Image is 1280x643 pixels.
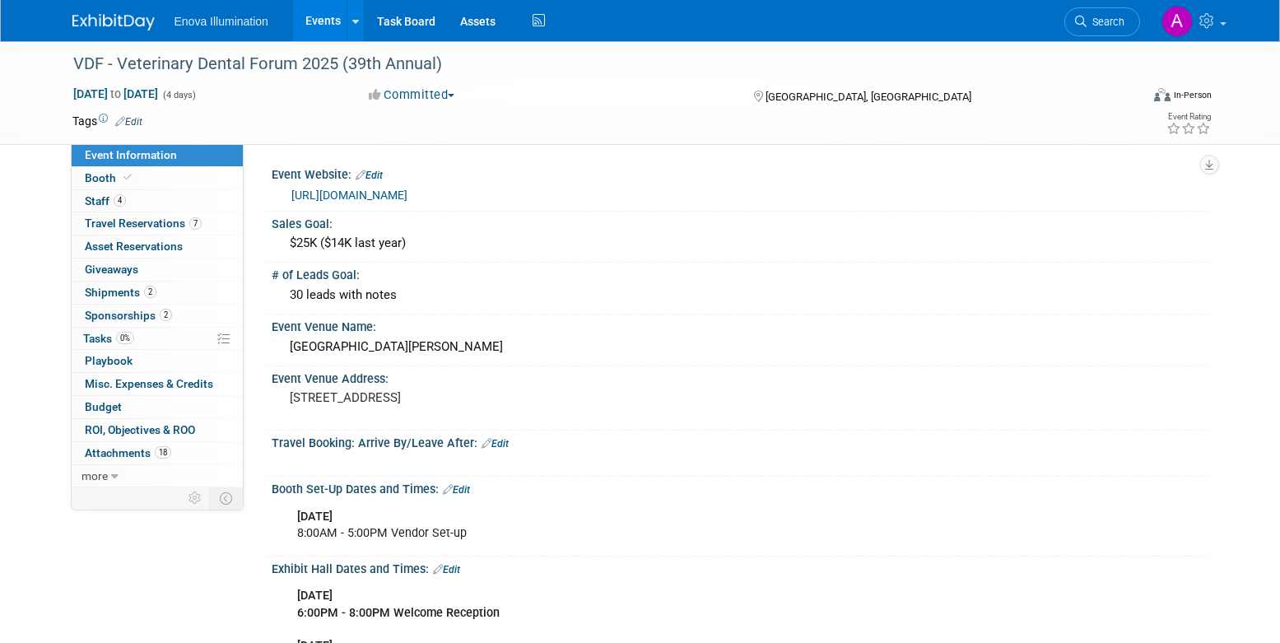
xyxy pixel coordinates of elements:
a: Tasks0% [72,328,243,350]
span: Budget [85,400,122,413]
div: Booth Set-Up Dates and Times: [272,477,1208,498]
a: Attachments18 [72,442,243,464]
span: Misc. Expenses & Credits [85,377,213,390]
div: Event Website: [272,162,1208,184]
span: Sponsorships [85,309,172,322]
div: $25K ($14K last year) [284,231,1196,256]
span: [DATE] [DATE] [72,86,159,101]
div: Sales Goal: [272,212,1208,232]
td: Personalize Event Tab Strip [181,487,210,509]
a: Edit [356,170,383,181]
div: Event Format [1043,86,1213,110]
td: Toggle Event Tabs [209,487,243,509]
div: 30 leads with notes [284,282,1196,308]
a: Edit [482,438,509,450]
span: more [81,469,108,482]
b: 6:00PM - 8:00PM Welcome Reception [297,606,500,620]
a: Staff4 [72,190,243,212]
a: Playbook [72,350,243,372]
span: Asset Reservations [85,240,183,253]
span: Staff [85,194,126,207]
pre: [STREET_ADDRESS] [290,390,644,405]
i: Booth reservation complete [123,173,132,182]
a: Search [1064,7,1140,36]
div: Event Venue Address: [272,366,1208,387]
span: Playbook [85,354,133,367]
span: to [108,87,123,100]
span: Search [1087,16,1124,28]
span: Shipments [85,286,156,299]
span: 2 [160,309,172,321]
a: Giveaways [72,259,243,281]
img: Format-Inperson.png [1154,88,1171,101]
span: ROI, Objectives & ROO [85,423,195,436]
a: more [72,465,243,487]
a: Budget [72,396,243,418]
span: (4 days) [161,90,196,100]
a: Shipments2 [72,282,243,304]
td: Tags [72,113,142,129]
span: Attachments [85,446,171,459]
span: 4 [114,194,126,207]
a: Edit [433,564,460,575]
a: ROI, Objectives & ROO [72,419,243,441]
span: Travel Reservations [85,217,202,230]
div: # of Leads Goal: [272,263,1208,283]
a: Asset Reservations [72,235,243,258]
img: Abby Nelson [1161,6,1193,37]
div: 8:00AM - 5:00PM Vendor Set-up [286,501,1027,550]
div: In-Person [1173,89,1212,101]
div: Exhibit Hall Dates and Times: [272,557,1208,578]
span: Event Information [85,148,177,161]
div: Travel Booking: Arrive By/Leave After: [272,431,1208,452]
span: 7 [189,217,202,230]
span: Tasks [83,332,134,345]
span: 18 [155,446,171,459]
a: Edit [443,484,470,496]
span: 0% [116,332,134,344]
a: Booth [72,167,243,189]
span: Giveaways [85,263,138,276]
b: [DATE] [297,589,333,603]
span: Enova Illumination [175,15,268,28]
div: Event Rating [1166,113,1211,121]
a: Travel Reservations7 [72,212,243,235]
button: Committed [363,86,461,104]
b: [DATE] [297,510,333,524]
a: Event Information [72,144,243,166]
a: Edit [115,116,142,128]
a: Sponsorships2 [72,305,243,327]
span: Booth [85,171,135,184]
span: [GEOGRAPHIC_DATA], [GEOGRAPHIC_DATA] [766,91,971,103]
a: [URL][DOMAIN_NAME] [291,189,407,202]
div: Event Venue Name: [272,315,1208,335]
span: 2 [144,286,156,298]
a: Misc. Expenses & Credits [72,373,243,395]
div: VDF - Veterinary Dental Forum 2025 (39th Annual) [67,49,1115,79]
img: ExhibitDay [72,14,155,30]
div: [GEOGRAPHIC_DATA][PERSON_NAME] [284,334,1196,360]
